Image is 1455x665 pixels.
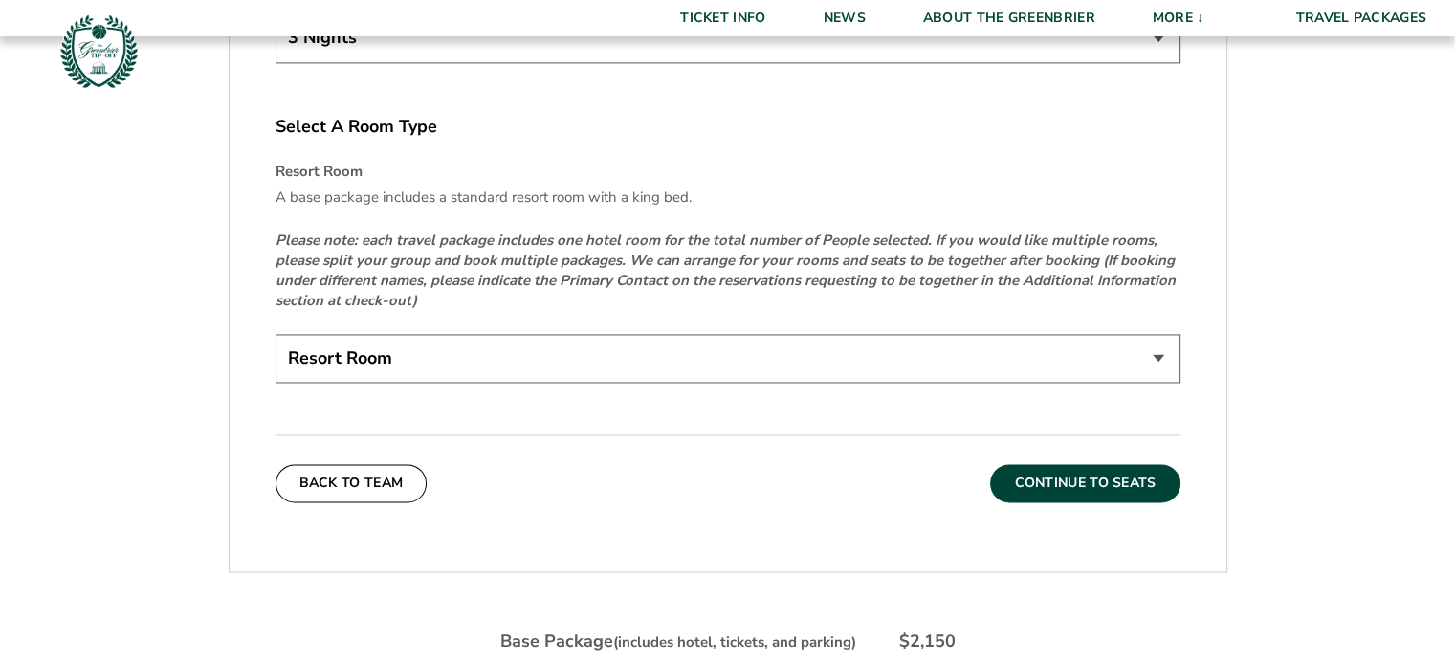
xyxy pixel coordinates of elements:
div: $2,150 [899,630,956,654]
p: A base package includes a standard resort room with a king bed. [276,188,1180,208]
small: (includes hotel, tickets, and parking) [613,632,856,652]
button: Back To Team [276,464,428,502]
em: Please note: each travel package includes one hotel room for the total number of People selected.... [276,231,1176,310]
div: Base Package [500,630,856,654]
label: Select A Room Type [276,115,1180,139]
h4: Resort Room [276,162,1180,182]
img: Greenbrier Tip-Off [57,10,141,93]
button: Continue To Seats [990,464,1179,502]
